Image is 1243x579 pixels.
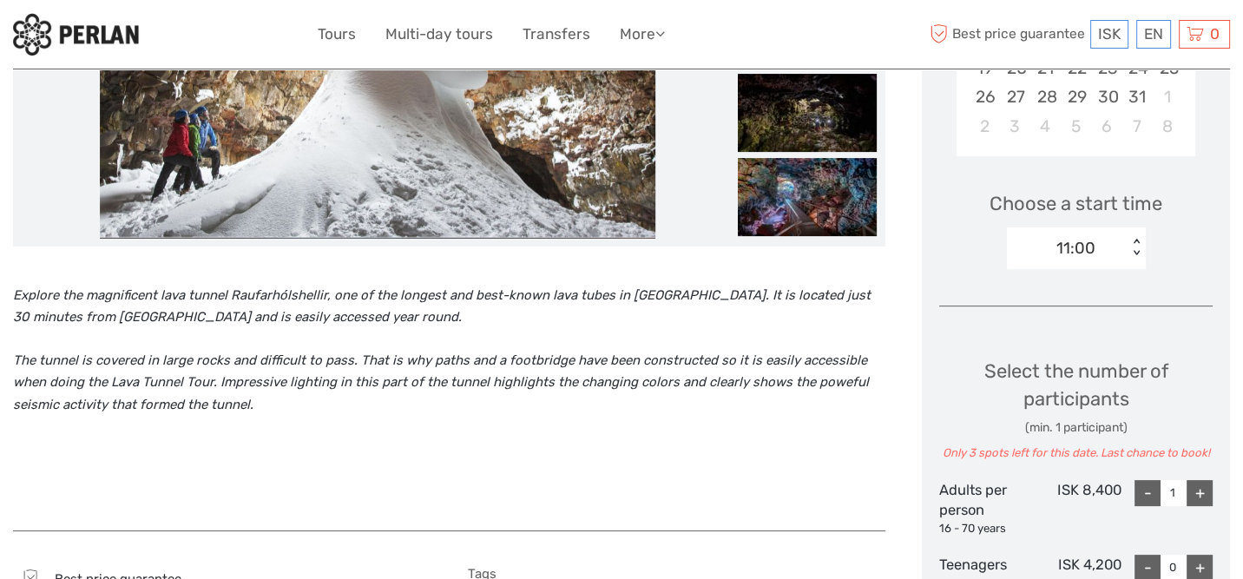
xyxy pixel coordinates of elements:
div: 16 - 70 years [939,521,1030,537]
span: Choose a start time [990,190,1162,217]
div: Choose Saturday, November 8th, 2025 [1152,112,1182,141]
i: Explore the magnificent lava tunnel Raufarhólshellir, one of the longest and best-known lava tube... [13,287,871,326]
span: ISK [1098,25,1121,43]
div: Only 3 spots left for this date. Last chance to book! [939,445,1213,462]
div: - [1134,480,1161,506]
div: Choose Wednesday, November 5th, 2025 [1061,112,1091,141]
div: Choose Sunday, October 26th, 2025 [969,82,999,111]
div: Choose Monday, October 27th, 2025 [1000,82,1030,111]
div: + [1187,480,1213,506]
a: Multi-day tours [385,22,493,47]
div: Select the number of participants [939,358,1213,462]
div: 11:00 [1056,237,1095,260]
a: Tours [318,22,356,47]
a: More [620,22,665,47]
div: Choose Thursday, October 30th, 2025 [1091,82,1121,111]
div: Choose Friday, October 31st, 2025 [1121,82,1152,111]
img: 3a4f43def25c4cc9b291d77a3c09a20a_slider_thumbnail.jpg [738,158,877,236]
p: We're away right now. Please check back later! [24,30,196,44]
div: Choose Thursday, November 6th, 2025 [1091,112,1121,141]
span: Best price guarantee [926,20,1087,49]
div: < > [1128,239,1143,257]
div: Choose Monday, November 3rd, 2025 [1000,112,1030,141]
div: (min. 1 participant) [939,419,1213,437]
div: Adults per person [939,480,1030,537]
a: Transfers [523,22,590,47]
img: 15b89df7bff5482e86aa1210767bf1b1_slider_thumbnail.jpg [738,74,877,152]
div: Choose Tuesday, November 4th, 2025 [1030,112,1061,141]
div: Choose Wednesday, October 29th, 2025 [1061,82,1091,111]
img: 288-6a22670a-0f57-43d8-a107-52fbc9b92f2c_logo_small.jpg [13,13,139,56]
div: Choose Friday, November 7th, 2025 [1121,112,1152,141]
div: Choose Sunday, November 2nd, 2025 [969,112,999,141]
div: EN [1136,20,1171,49]
div: Choose Saturday, November 1st, 2025 [1152,82,1182,111]
button: Open LiveChat chat widget [200,27,220,48]
span: 0 [1207,25,1222,43]
div: Choose Tuesday, October 28th, 2025 [1030,82,1061,111]
i: The tunnel is covered in large rocks and difficult to pass. That is why paths and a footbridge ha... [13,352,869,412]
div: ISK 8,400 [1030,480,1121,537]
